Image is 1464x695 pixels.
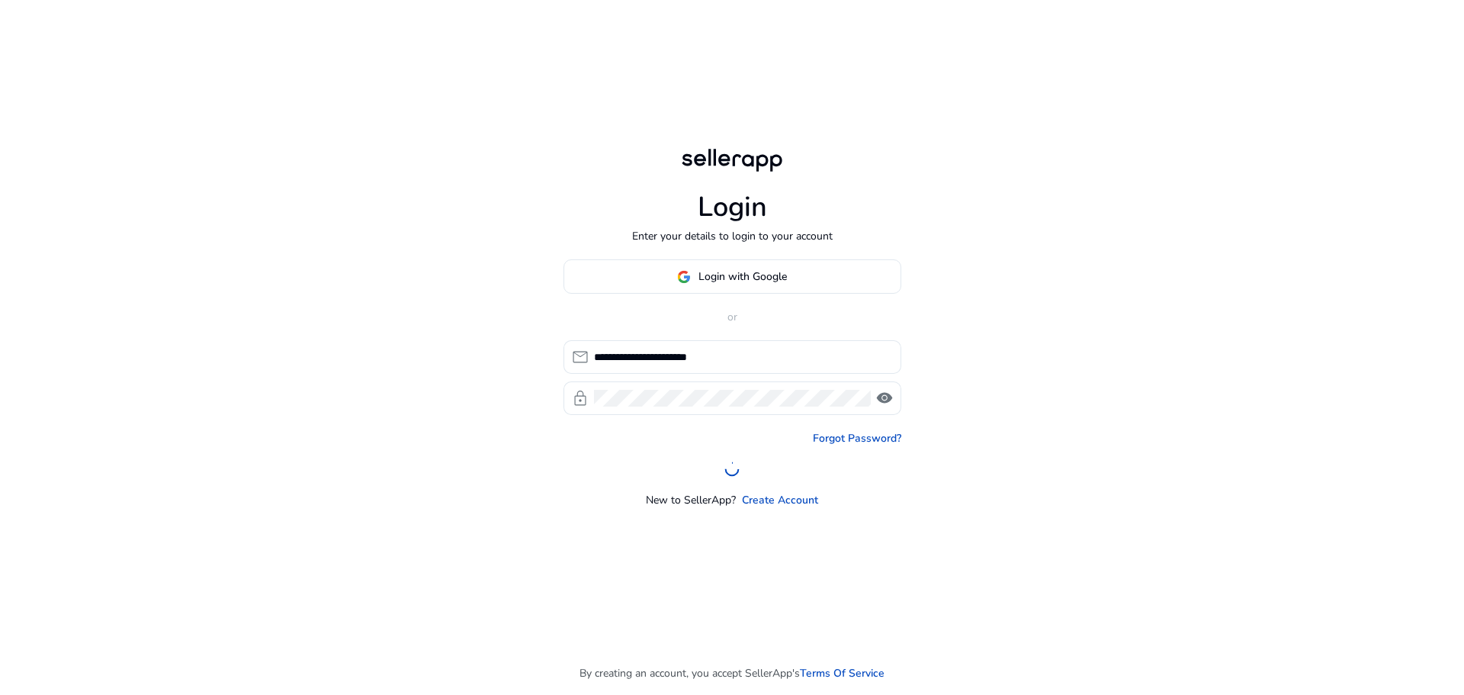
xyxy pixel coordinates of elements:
span: mail [571,348,589,366]
span: lock [571,389,589,407]
button: Login with Google [563,259,901,294]
a: Terms Of Service [800,665,884,681]
a: Create Account [742,492,818,508]
span: visibility [875,389,894,407]
p: Enter your details to login to your account [632,228,833,244]
span: Login with Google [698,269,787,285]
a: Forgot Password? [813,430,901,446]
p: New to SellerApp? [646,492,736,508]
h1: Login [698,191,767,224]
p: or [563,309,901,325]
img: google-logo.svg [677,270,691,284]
